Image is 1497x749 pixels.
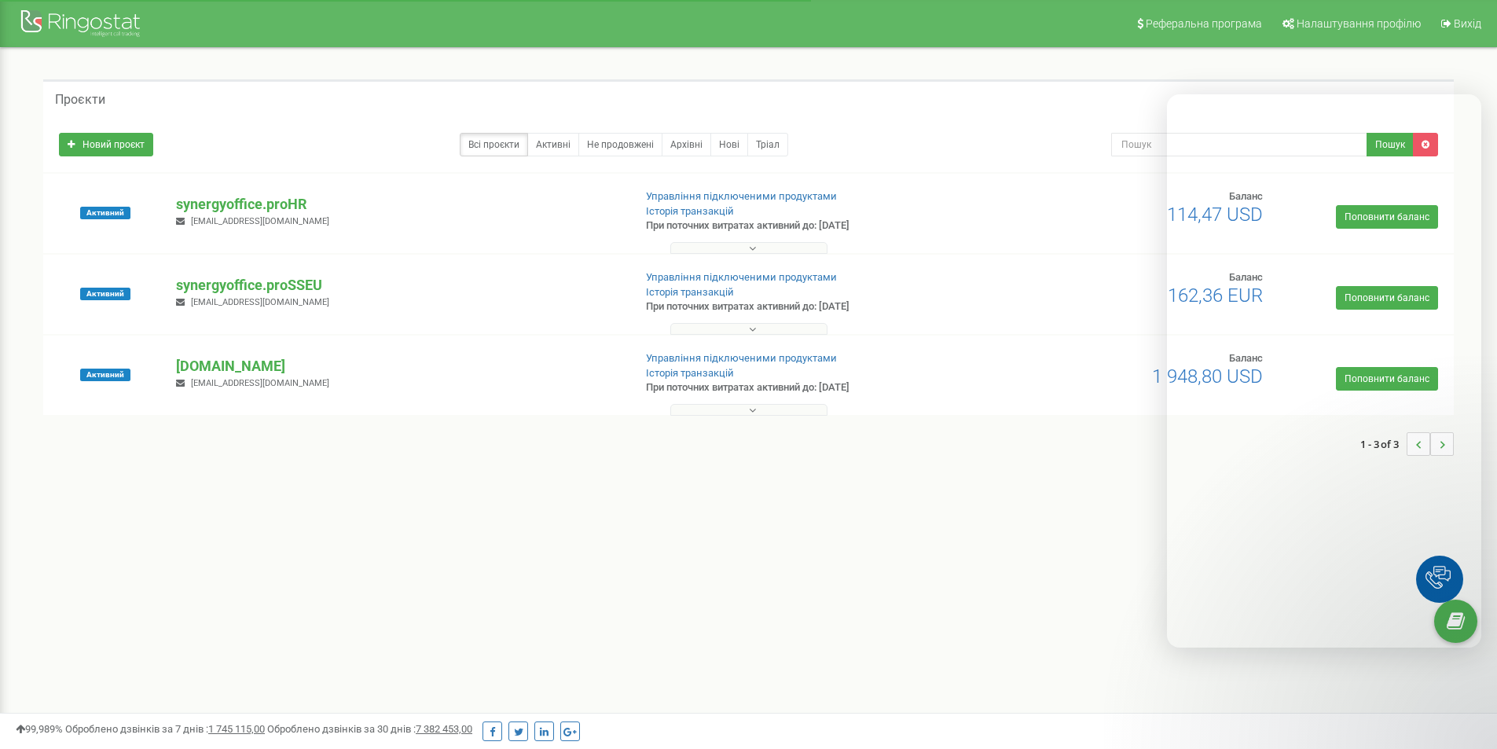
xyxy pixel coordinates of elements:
a: Історія транзакцій [646,205,734,217]
iframe: Intercom live chat [1444,660,1481,698]
a: Новий проєкт [59,133,153,156]
a: Управління підключеними продуктами [646,352,837,364]
span: Оброблено дзвінків за 7 днів : [65,723,265,735]
a: Не продовжені [578,133,662,156]
span: Реферальна програма [1146,17,1262,30]
u: 7 382 453,00 [416,723,472,735]
a: Управління підключеними продуктами [646,271,837,283]
span: [EMAIL_ADDRESS][DOMAIN_NAME] [191,297,329,307]
span: Активний [80,207,130,219]
a: Всі проєкти [460,133,528,156]
span: Налаштування профілю [1297,17,1421,30]
p: [DOMAIN_NAME] [176,356,620,376]
p: synergyoffice.proHR [176,194,620,215]
span: Вихід [1454,17,1481,30]
span: 99,989% [16,723,63,735]
a: Активні [527,133,579,156]
iframe: Intercom live chat [1167,94,1481,648]
p: При поточних витратах активний до: [DATE] [646,218,973,233]
a: Архівні [662,133,711,156]
h5: Проєкти [55,93,105,107]
a: Тріал [747,133,788,156]
span: [EMAIL_ADDRESS][DOMAIN_NAME] [191,216,329,226]
span: Активний [80,369,130,381]
span: [EMAIL_ADDRESS][DOMAIN_NAME] [191,378,329,388]
p: При поточних витратах активний до: [DATE] [646,380,973,395]
span: 1 948,80 USD [1152,365,1263,387]
a: Управління підключеними продуктами [646,190,837,202]
p: При поточних витратах активний до: [DATE] [646,299,973,314]
input: Пошук [1111,133,1367,156]
a: Нові [710,133,748,156]
p: synergyoffice.proSSEU [176,275,620,296]
u: 1 745 115,00 [208,723,265,735]
span: Оброблено дзвінків за 30 днів : [267,723,472,735]
a: Історія транзакцій [646,367,734,379]
a: Історія транзакцій [646,286,734,298]
span: Активний [80,288,130,300]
